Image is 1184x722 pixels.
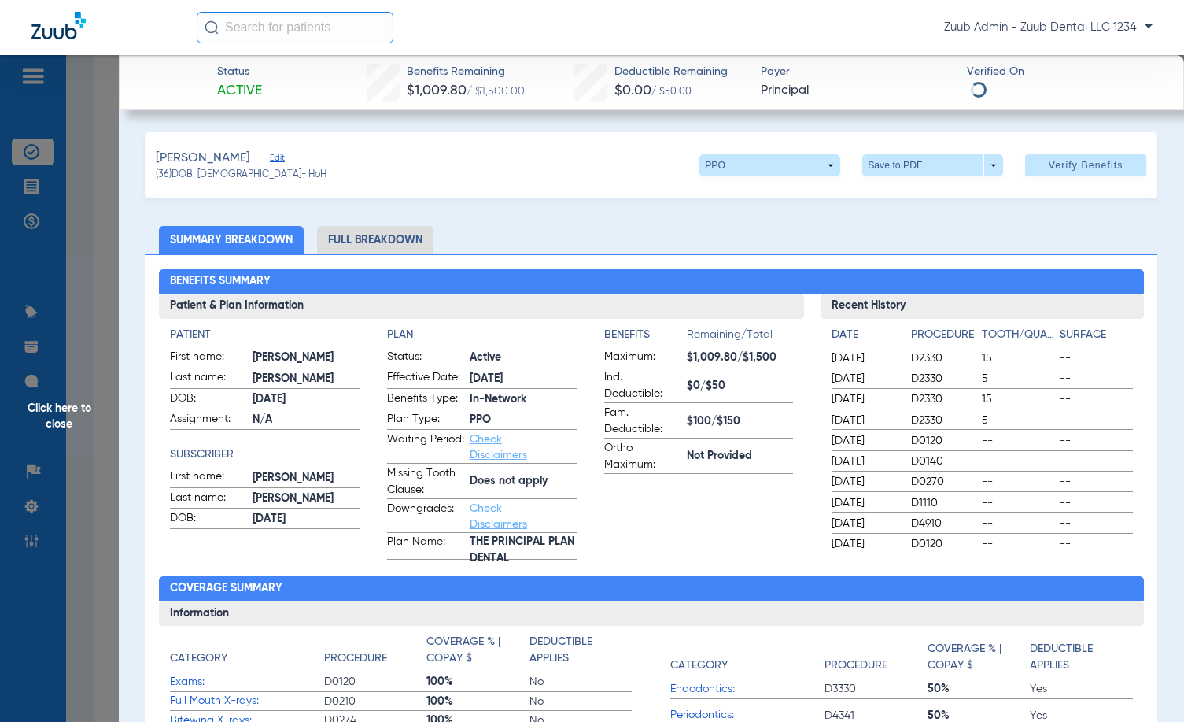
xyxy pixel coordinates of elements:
[911,391,976,407] span: D2330
[614,64,728,80] span: Deductible Remaining
[387,411,464,430] span: Plan Type:
[253,470,360,487] span: [PERSON_NAME]
[170,468,247,487] span: First name:
[529,674,632,690] span: No
[982,413,1054,428] span: 5
[651,87,692,97] span: / $50.00
[253,491,360,507] span: [PERSON_NAME]
[928,641,1022,674] h4: Coverage % | Copay $
[159,226,304,254] li: Summary Breakdown
[253,391,360,408] span: [DATE]
[387,501,464,532] span: Downgrades:
[911,495,976,511] span: D1110
[1060,536,1132,552] span: --
[529,694,632,709] span: No
[170,634,324,672] app-breakdown-title: Category
[832,516,898,531] span: [DATE]
[832,536,898,552] span: [DATE]
[1060,495,1132,511] span: --
[470,371,577,387] span: [DATE]
[687,378,794,394] span: $0/$50
[1060,327,1132,349] app-breakdown-title: Surface
[170,674,324,691] span: Exams:
[604,405,681,438] span: Fam. Deductible:
[1060,433,1132,449] span: --
[170,391,247,409] span: DOB:
[614,83,651,98] span: $0.00
[470,473,577,490] span: Does not apply
[824,681,927,697] span: D3330
[832,350,898,366] span: [DATE]
[1060,413,1132,428] span: --
[982,474,1054,490] span: --
[253,511,360,528] span: [DATE]
[832,433,898,449] span: [DATE]
[687,350,794,366] span: $1,009.80/$1,500
[944,20,1153,35] span: Zuub Admin - Zuub Dental LLC 1234
[832,327,898,349] app-breakdown-title: Date
[1025,154,1146,176] button: Verify Benefits
[317,226,433,254] li: Full Breakdown
[324,650,387,667] h4: Procedure
[832,454,898,469] span: [DATE]
[911,433,976,449] span: D0120
[1105,646,1184,722] iframe: Chat Widget
[687,413,794,430] span: $100/$150
[324,694,426,709] span: D0210
[1060,327,1132,343] h4: Surface
[1060,350,1132,366] span: --
[156,168,326,183] span: (36) DOB: [DEMOGRAPHIC_DATA] - HoH
[159,294,805,319] h3: Patient & Plan Information
[911,454,976,469] span: D0140
[324,634,426,672] app-breakdown-title: Procedure
[1030,634,1132,679] app-breakdown-title: Deductible Applies
[159,601,1144,626] h3: Information
[426,634,521,667] h4: Coverage % | Copay $
[982,433,1054,449] span: --
[387,391,464,409] span: Benefits Type:
[699,154,840,176] button: PPO
[862,154,1003,176] button: Save to PDF
[170,446,360,463] app-breakdown-title: Subscriber
[1049,159,1123,172] span: Verify Benefits
[911,371,976,387] span: D2330
[1060,371,1132,387] span: --
[159,269,1144,294] h2: Benefits Summary
[170,349,247,368] span: First name:
[170,327,360,343] h4: Patient
[670,657,728,674] h4: Category
[387,465,464,498] span: Missing Tooth Clause:
[170,510,247,529] span: DOB:
[387,327,577,343] h4: Plan
[911,327,976,343] h4: Procedure
[1030,681,1132,697] span: Yes
[387,431,464,463] span: Waiting Period:
[687,327,794,349] span: Remaining/Total
[670,634,824,679] app-breakdown-title: Category
[170,650,227,667] h4: Category
[604,369,681,402] span: Ind. Deductible:
[426,694,529,709] span: 100%
[217,81,262,101] span: Active
[170,369,247,388] span: Last name:
[982,327,1054,343] h4: Tooth/Quad
[982,391,1054,407] span: 15
[159,576,1144,602] h2: Coverage Summary
[911,413,976,428] span: D2330
[324,674,426,690] span: D0120
[253,371,360,387] span: [PERSON_NAME]
[911,474,976,490] span: D0270
[270,153,284,168] span: Edit
[982,371,1054,387] span: 5
[31,12,86,39] img: Zuub Logo
[832,413,898,428] span: [DATE]
[911,536,976,552] span: D0120
[1060,454,1132,469] span: --
[824,634,927,679] app-breakdown-title: Procedure
[470,542,577,559] span: THE PRINCIPAL PLAN DENTAL
[470,503,527,530] a: Check Disclaimers
[982,495,1054,511] span: --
